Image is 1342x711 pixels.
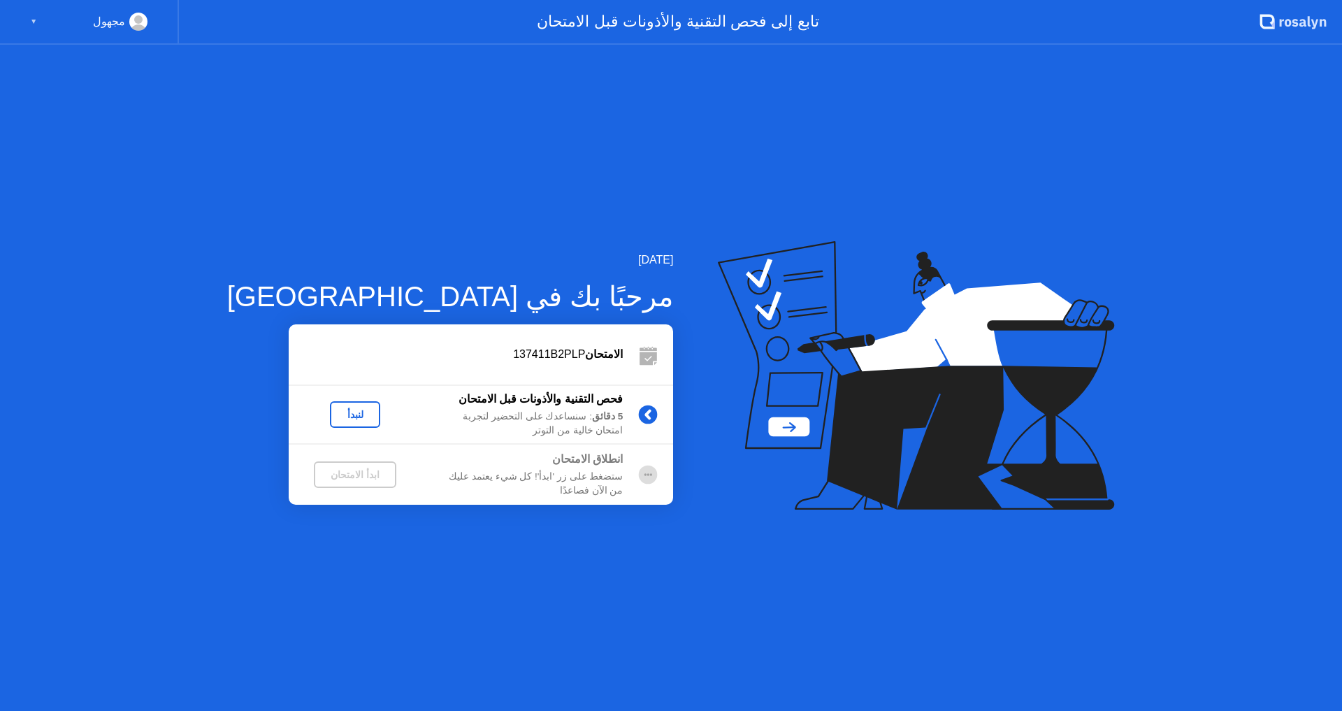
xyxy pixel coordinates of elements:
[459,393,623,405] b: فحص التقنية والأذونات قبل الامتحان
[227,252,674,268] div: [DATE]
[585,348,623,360] b: الامتحان
[421,410,623,438] div: : سنساعدك على التحضير لتجربة امتحان خالية من التوتر
[552,453,623,465] b: انطلاق الامتحان
[335,409,375,420] div: لنبدأ
[30,13,37,31] div: ▼
[227,275,674,317] div: مرحبًا بك في [GEOGRAPHIC_DATA]
[319,469,391,480] div: ابدأ الامتحان
[592,411,623,422] b: 5 دقائق
[289,346,623,363] div: 137411B2PLP
[314,461,396,488] button: ابدأ الامتحان
[421,470,623,498] div: ستضغط على زر 'ابدأ'! كل شيء يعتمد عليك من الآن فصاعدًا
[330,401,380,428] button: لنبدأ
[93,13,125,31] div: مجهول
